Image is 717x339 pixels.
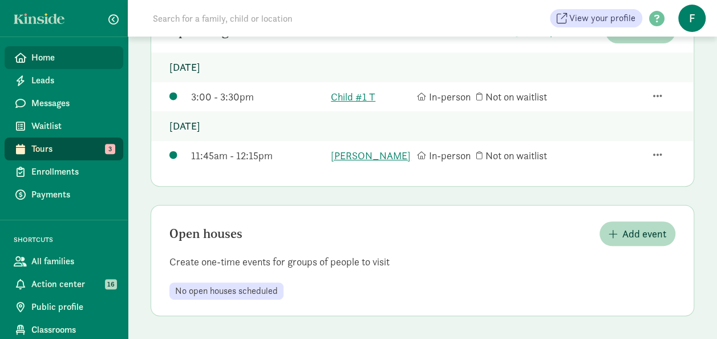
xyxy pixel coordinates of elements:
[622,226,666,241] span: Add event
[31,277,114,291] span: Action center
[31,74,114,87] span: Leads
[5,92,123,115] a: Messages
[31,323,114,337] span: Classrooms
[31,300,114,314] span: Public profile
[151,255,694,269] p: Create one-time events for groups of people to visit
[417,148,471,163] div: In-person
[169,227,242,241] h2: Open houses
[5,115,123,138] a: Waitlist
[31,51,114,64] span: Home
[417,89,471,104] div: In-person
[569,11,635,25] span: View your profile
[31,142,114,156] span: Tours
[31,255,114,268] span: All families
[105,144,115,154] span: 3
[5,46,123,69] a: Home
[476,89,557,104] div: Not on waitlist
[5,138,123,160] a: Tours 3
[31,96,114,110] span: Messages
[331,89,411,104] a: Child #1 T
[146,7,466,30] input: Search for a family, child or location
[151,111,694,141] p: [DATE]
[191,148,325,163] div: 11:45am - 12:15pm
[169,25,261,38] h2: Upcoming tours
[105,279,117,289] span: 16
[503,25,603,38] a: View past tours
[331,148,411,163] a: [PERSON_NAME]
[191,89,325,104] div: 3:00 - 3:30pm
[550,9,642,27] a: View your profile
[599,221,675,246] button: Add event
[476,148,557,163] div: Not on waitlist
[5,160,123,183] a: Enrollments
[31,165,114,179] span: Enrollments
[5,183,123,206] a: Payments
[5,69,123,92] a: Leads
[151,53,694,82] p: [DATE]
[678,5,706,32] span: f
[31,119,114,133] span: Waitlist
[660,284,717,339] iframe: Chat Widget
[31,188,114,201] span: Payments
[5,250,123,273] a: All families
[5,296,123,318] a: Public profile
[175,286,278,296] span: No open houses scheduled
[5,273,123,296] a: Action center 16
